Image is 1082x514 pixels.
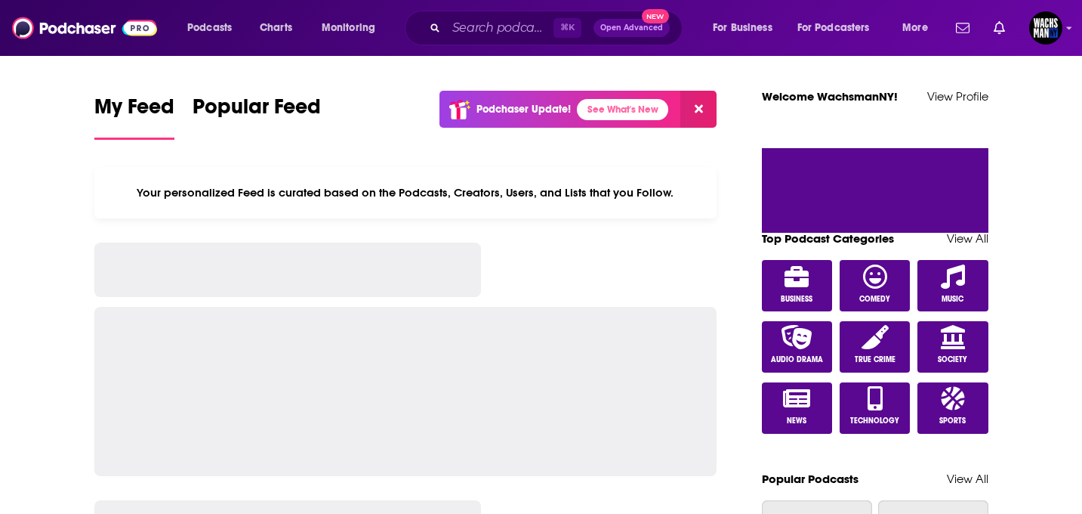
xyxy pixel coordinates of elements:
span: Audio Drama [771,355,823,364]
span: For Business [713,17,772,39]
span: Charts [260,17,292,39]
a: True Crime [840,321,911,373]
a: Comedy [840,260,911,311]
span: Podcasts [187,17,232,39]
a: See What's New [577,99,668,120]
div: Your personalized Feed is curated based on the Podcasts, Creators, Users, and Lists that you Follow. [94,167,717,218]
span: Business [781,295,812,304]
span: True Crime [855,355,896,364]
span: ⌘ K [553,18,581,38]
span: New [642,9,669,23]
a: My Feed [94,94,174,140]
span: Music [942,295,963,304]
span: Technology [850,416,899,426]
a: View Profile [927,89,988,104]
a: News [762,382,833,434]
p: Podchaser Update! [476,103,571,116]
span: Society [938,355,967,364]
img: User Profile [1029,11,1062,45]
a: Popular Feed [193,94,321,140]
span: More [902,17,928,39]
span: Comedy [859,295,890,304]
a: Popular Podcasts [762,472,859,486]
a: Society [917,321,988,373]
button: open menu [788,16,892,40]
button: Open AdvancedNew [593,19,670,37]
a: Top Podcast Categories [762,231,894,246]
input: Search podcasts, credits, & more... [446,16,553,40]
a: Sports [917,382,988,434]
a: Charts [250,16,301,40]
span: News [787,416,806,426]
a: Audio Drama [762,321,833,373]
a: View All [947,472,988,486]
a: Show notifications dropdown [950,15,976,41]
span: Monitoring [322,17,375,39]
button: Show profile menu [1029,11,1062,45]
a: Music [917,260,988,311]
img: Podchaser - Follow, Share and Rate Podcasts [12,14,157,42]
a: Business [762,260,833,311]
div: Search podcasts, credits, & more... [419,11,697,45]
span: My Feed [94,94,174,128]
span: Popular Feed [193,94,321,128]
a: View All [947,231,988,246]
span: Logged in as WachsmanNY [1029,11,1062,45]
a: Technology [840,382,911,434]
a: Welcome WachsmanNY! [762,89,898,104]
button: open menu [177,16,251,40]
a: Show notifications dropdown [988,15,1011,41]
span: Open Advanced [600,24,663,32]
button: open menu [892,16,947,40]
button: open menu [702,16,791,40]
button: open menu [311,16,395,40]
span: Sports [939,416,966,426]
span: For Podcasters [797,17,870,39]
